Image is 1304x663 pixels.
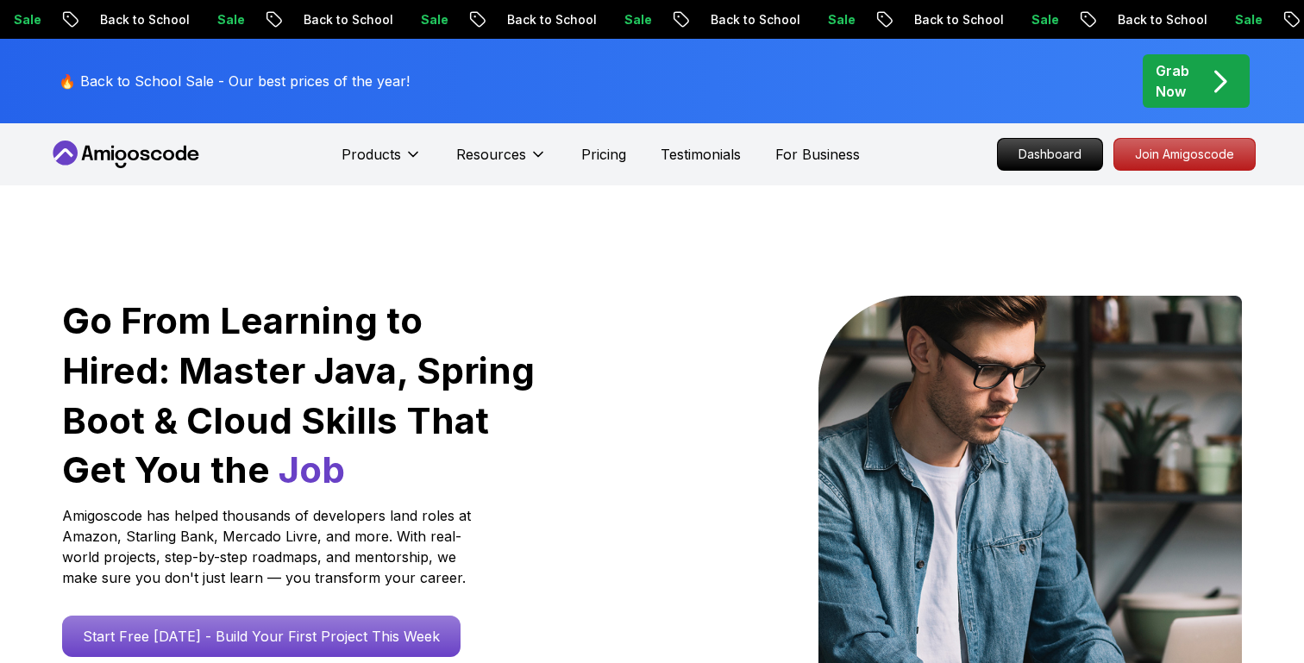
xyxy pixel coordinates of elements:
[775,144,860,165] a: For Business
[1010,11,1065,28] p: Sale
[78,11,196,28] p: Back to School
[456,144,547,178] button: Resources
[1113,138,1256,171] a: Join Amigoscode
[62,616,461,657] a: Start Free [DATE] - Build Your First Project This Week
[59,71,410,91] p: 🔥 Back to School Sale - Our best prices of the year!
[342,144,422,178] button: Products
[893,11,1010,28] p: Back to School
[1213,11,1269,28] p: Sale
[196,11,251,28] p: Sale
[997,138,1103,171] a: Dashboard
[661,144,741,165] a: Testimonials
[279,447,345,491] span: Job
[62,505,476,588] p: Amigoscode has helped thousands of developers land roles at Amazon, Starling Bank, Mercado Livre,...
[342,144,401,165] p: Products
[62,296,537,495] h1: Go From Learning to Hired: Master Java, Spring Boot & Cloud Skills That Get You the
[806,11,862,28] p: Sale
[486,11,603,28] p: Back to School
[603,11,658,28] p: Sale
[998,139,1102,170] p: Dashboard
[1096,11,1213,28] p: Back to School
[1156,60,1189,102] p: Grab Now
[282,11,399,28] p: Back to School
[456,144,526,165] p: Resources
[689,11,806,28] p: Back to School
[399,11,455,28] p: Sale
[581,144,626,165] a: Pricing
[1114,139,1255,170] p: Join Amigoscode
